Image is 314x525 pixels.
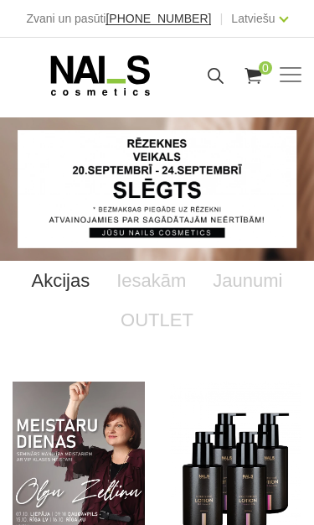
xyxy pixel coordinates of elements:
a: Iesakām [103,261,199,301]
a: 0 [243,65,264,86]
a: Akcijas [18,261,104,301]
a: Jaunumi [199,261,296,301]
span: 0 [259,61,272,75]
a: Latviešu [231,8,275,29]
span: [PHONE_NUMBER] [106,12,211,25]
div: Zvani un pasūti [26,8,211,29]
a: [PHONE_NUMBER] [106,13,211,25]
a: OUTLET [107,300,207,340]
span: | [219,8,223,29]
